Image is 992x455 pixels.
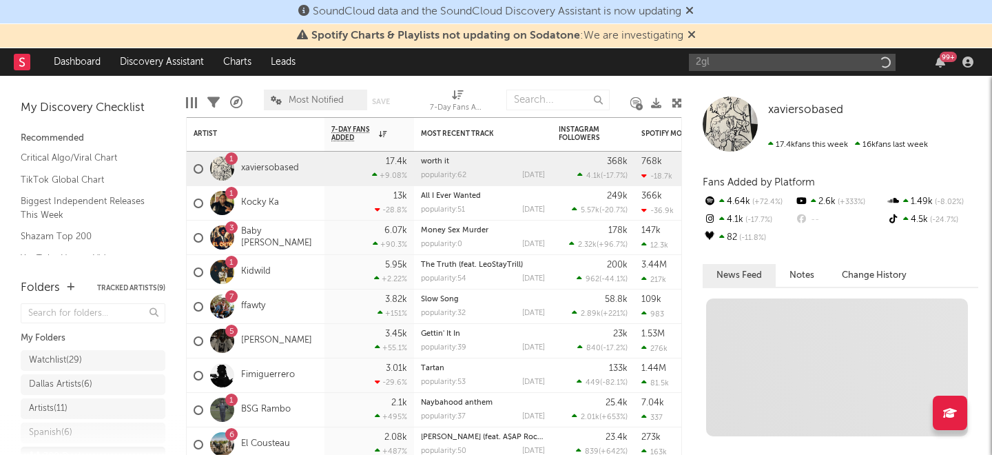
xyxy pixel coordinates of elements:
a: Dashboard [44,48,110,76]
span: +221 % [603,310,626,318]
div: ( ) [577,171,628,180]
div: 58.8k [605,295,628,304]
span: 5.57k [581,207,599,214]
div: 7.04k [641,398,664,407]
button: News Feed [703,264,776,287]
div: -29.6 % [375,378,407,387]
div: 17.4k [386,157,407,166]
div: Recommended [21,130,165,147]
button: Save [372,98,390,105]
div: Dallas Artists ( 6 ) [29,376,92,393]
div: 3.45k [385,330,407,338]
div: popularity: 39 [421,344,466,352]
a: [PERSON_NAME] (feat. A$AP Rocky) [421,434,548,441]
div: 13k [393,192,407,201]
span: Spotify Charts & Playlists not updating on Sodatone [311,30,580,41]
div: [DATE] [522,206,545,214]
div: 983 [641,310,664,318]
div: 12.3k [641,241,668,250]
div: 7-Day Fans Added (7-Day Fans Added) [430,83,485,123]
button: 99+ [936,57,945,68]
div: Gettin' It In [421,330,545,338]
div: Supa Cousteau (feat. A$AP Rocky) [421,434,545,441]
div: Filters [207,83,220,123]
div: 99 + [940,52,957,62]
div: 5.95k [385,261,407,270]
span: 840 [586,345,601,352]
span: +333 % [836,199,865,206]
span: Fans Added by Platform [703,177,815,188]
div: popularity: 32 [421,310,466,317]
div: -28.8 % [375,205,407,214]
div: 2.1k [391,398,407,407]
div: popularity: 37 [421,413,466,421]
span: -17.2 % [603,345,626,352]
input: Search for artists [689,54,896,71]
div: [DATE] [522,310,545,317]
div: 82 [703,229,794,247]
div: 366k [641,192,662,201]
a: Leads [261,48,305,76]
div: 178k [608,226,628,235]
div: A&R Pipeline [230,83,242,123]
span: -82.1 % [602,379,626,387]
div: ( ) [577,343,628,352]
div: [DATE] [522,344,545,352]
span: -8.02 % [933,199,964,206]
span: 2.89k [581,310,601,318]
span: 17.4k fans this week [768,141,848,149]
div: Spanish ( 6 ) [29,425,72,441]
span: +96.7 % [599,241,626,249]
div: 25.4k [606,398,628,407]
div: 1.49k [887,193,978,211]
span: 449 [586,379,600,387]
div: [DATE] [522,275,545,283]
a: Artists(11) [21,398,165,419]
button: Change History [828,264,920,287]
div: ( ) [569,240,628,249]
div: 4.64k [703,193,794,211]
span: -17.7 % [603,172,626,180]
a: xaviersobased [768,103,843,117]
div: +90.3 % [373,240,407,249]
div: +9.08 % [372,171,407,180]
div: 2.08k [384,433,407,442]
div: 217k [641,275,666,284]
div: Slow Song [421,296,545,303]
span: -44.1 % [601,276,626,283]
span: -20.7 % [601,207,626,214]
span: +72.4 % [750,199,783,206]
div: Naybahood anthem [421,399,545,407]
span: 962 [586,276,599,283]
a: Discovery Assistant [110,48,214,76]
div: 4.1k [703,211,794,229]
a: worth it [421,158,449,165]
div: Watchlist ( 29 ) [29,352,82,369]
a: YouTube Hottest Videos [21,251,152,266]
span: Most Notified [289,96,344,105]
a: Gettin' It In [421,330,460,338]
span: SoundCloud data and the SoundCloud Discovery Assistant is now updating [313,6,681,17]
div: 337 [641,413,663,422]
a: Fimiguerrero [241,370,295,381]
div: 368k [607,157,628,166]
div: 23k [613,330,628,338]
a: Dallas Artists(6) [21,374,165,395]
div: [DATE] [522,241,545,248]
a: TikTok Global Chart [21,172,152,188]
div: popularity: 51 [421,206,465,214]
div: -18.7k [641,172,672,181]
a: Kidwild [241,266,271,278]
span: 16k fans last week [768,141,928,149]
input: Search... [506,90,610,110]
div: 2.6k [794,193,886,211]
span: Dismiss [688,30,696,41]
span: xaviersobased [768,104,843,116]
div: Edit Columns [186,83,197,123]
div: My Discovery Checklist [21,100,165,117]
span: +653 % [601,414,626,421]
span: 4.1k [586,172,601,180]
div: -36.9k [641,206,674,215]
div: [DATE] [522,172,545,179]
button: Tracked Artists(9) [97,285,165,292]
